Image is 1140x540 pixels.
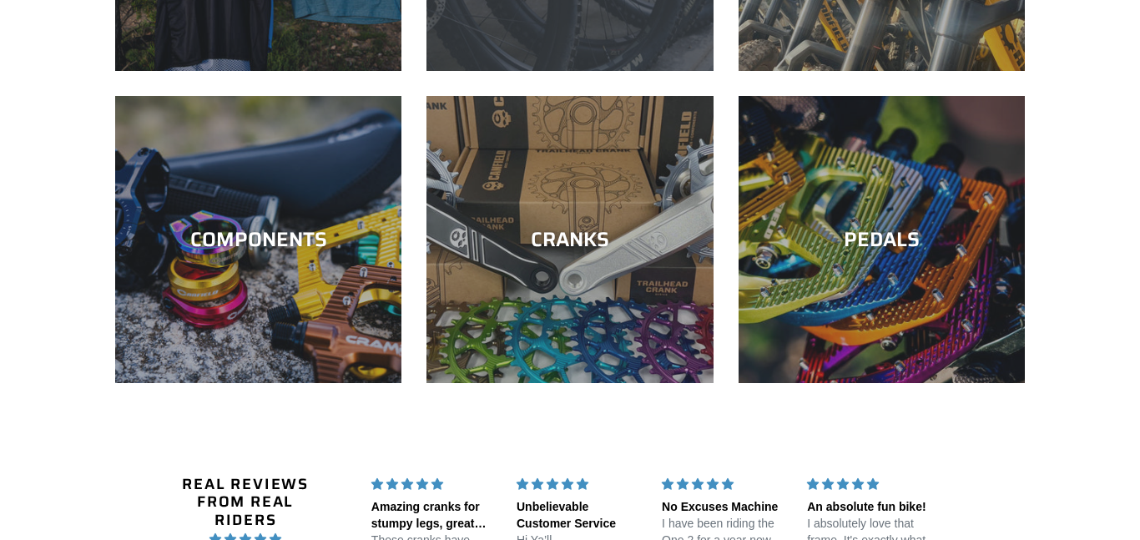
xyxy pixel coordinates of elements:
div: Amazing cranks for stumpy legs, great customer service too [371,499,497,532]
div: An absolute fun bike! [807,499,932,516]
div: 5 stars [807,476,932,493]
div: No Excuses Machine [662,499,787,516]
div: 5 stars [662,476,787,493]
div: 5 stars [517,476,642,493]
div: COMPONENTS [115,228,401,252]
div: PEDALS [739,228,1025,252]
h2: Real Reviews from Real Riders [164,476,326,530]
div: Unbelievable Customer Service [517,499,642,532]
div: CRANKS [426,228,713,252]
a: COMPONENTS [115,96,401,382]
a: CRANKS [426,96,713,382]
div: 5 stars [371,476,497,493]
a: PEDALS [739,96,1025,382]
